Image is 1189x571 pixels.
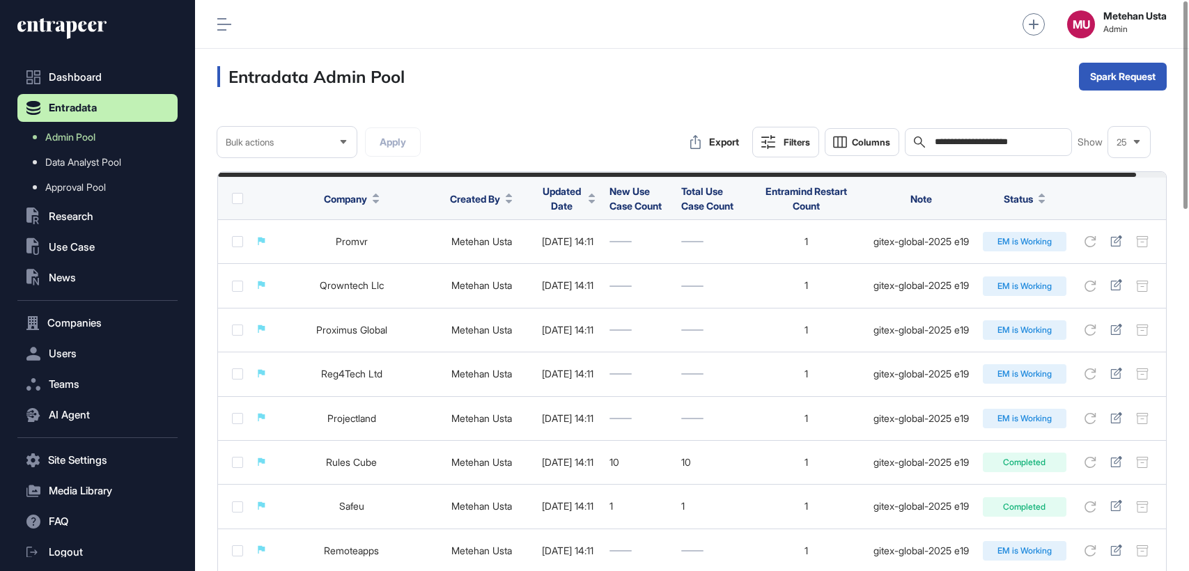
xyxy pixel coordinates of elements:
[873,457,969,468] div: gitex-global-2025 e19
[45,182,106,193] span: Approval Pool
[324,191,380,206] button: Company
[49,211,93,222] span: Research
[47,318,102,329] span: Companies
[1079,63,1167,91] button: Spark Request
[17,370,178,398] button: Teams
[541,368,596,380] div: [DATE] 14:11
[17,340,178,368] button: Users
[451,279,512,291] a: Metehan Usta
[852,137,890,148] span: Columns
[316,324,387,336] a: Proximus Global
[753,501,860,512] div: 1
[910,193,932,205] span: Note
[1067,10,1095,38] button: MU
[541,236,596,247] div: [DATE] 14:11
[1004,191,1046,206] button: Status
[873,368,969,380] div: gitex-global-2025 e19
[17,309,178,337] button: Companies
[17,446,178,474] button: Site Settings
[609,185,662,212] span: New Use Case Count
[24,150,178,175] a: Data Analyst Pool
[24,125,178,150] a: Admin Pool
[541,413,596,424] div: [DATE] 14:11
[609,501,667,512] div: 1
[49,242,95,253] span: Use Case
[983,453,1066,472] div: Completed
[825,128,899,156] button: Columns
[753,457,860,468] div: 1
[541,324,596,336] div: [DATE] 14:11
[450,191,500,206] span: Created By
[753,545,860,556] div: 1
[45,132,95,143] span: Admin Pool
[326,456,377,468] a: Rules Cube
[49,485,112,496] span: Media Library
[48,455,107,466] span: Site Settings
[753,324,860,336] div: 1
[873,413,969,424] div: gitex-global-2025 e19
[339,500,364,512] a: Safeu
[451,324,512,336] a: Metehan Usta
[1103,10,1167,22] strong: Metehan Usta
[1117,137,1127,148] span: 25
[49,272,76,283] span: News
[1078,136,1103,148] span: Show
[873,501,969,512] div: gitex-global-2025 e19
[873,236,969,247] div: gitex-global-2025 e19
[541,501,596,512] div: [DATE] 14:11
[983,497,1066,517] div: Completed
[983,276,1066,296] div: EM is Working
[17,508,178,535] button: FAQ
[324,191,367,206] span: Company
[451,456,512,468] a: Metehan Usta
[226,137,274,148] span: Bulk actions
[49,409,90,421] span: AI Agent
[873,324,969,336] div: gitex-global-2025 e19
[541,184,596,213] button: Updated Date
[451,412,512,424] a: Metehan Usta
[17,477,178,505] button: Media Library
[324,545,379,556] a: Remoteapps
[1004,191,1033,206] span: Status
[336,235,368,247] a: Promvr
[451,368,512,380] a: Metehan Usta
[49,516,68,527] span: FAQ
[17,233,178,261] button: Use Case
[451,500,512,512] a: Metehan Usta
[24,175,178,200] a: Approval Pool
[49,348,77,359] span: Users
[753,368,860,380] div: 1
[541,457,596,468] div: [DATE] 14:11
[320,279,384,291] a: Qrowntech Llc
[17,203,178,230] button: Research
[327,412,376,424] a: Projectland
[541,545,596,556] div: [DATE] 14:11
[451,235,512,247] a: Metehan Usta
[609,457,667,468] div: 10
[541,280,596,291] div: [DATE] 14:11
[681,501,739,512] div: 1
[217,66,405,87] h3: Entradata Admin Pool
[45,157,121,168] span: Data Analyst Pool
[753,280,860,291] div: 1
[1103,24,1167,34] span: Admin
[17,63,178,91] a: Dashboard
[49,102,97,114] span: Entradata
[753,413,860,424] div: 1
[983,320,1066,340] div: EM is Working
[49,379,79,390] span: Teams
[17,264,178,292] button: News
[450,191,513,206] button: Created By
[681,457,739,468] div: 10
[321,368,382,380] a: Reg4Tech Ltd
[681,185,733,212] span: Total Use Case Count
[17,401,178,429] button: AI Agent
[873,280,969,291] div: gitex-global-2025 e19
[451,545,512,556] a: Metehan Usta
[49,72,102,83] span: Dashboard
[17,94,178,122] button: Entradata
[784,136,810,148] div: Filters
[541,184,583,213] span: Updated Date
[752,127,819,157] button: Filters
